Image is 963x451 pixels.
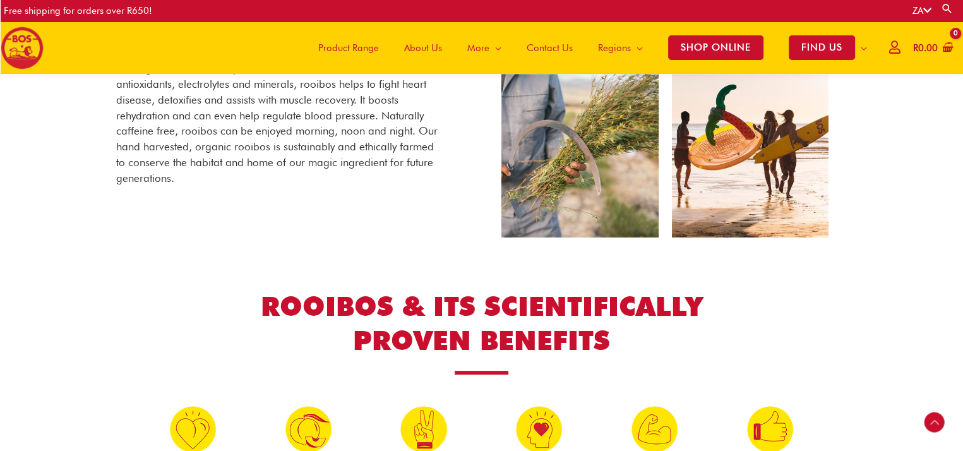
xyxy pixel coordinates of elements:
p: Indigenous to the [PERSON_NAME][GEOGRAPHIC_DATA] in [GEOGRAPHIC_DATA]’s [GEOGRAPHIC_DATA], [GEOGR... [116,14,445,186]
span: More [467,29,489,67]
bdi: 0.00 [913,42,938,54]
a: SHOP ONLINE [655,21,776,74]
img: BOS logo finals-200px [1,27,44,69]
nav: Site Navigation [296,21,880,74]
a: Contact Us [514,21,585,74]
a: Search button [941,3,954,15]
span: Product Range [318,29,379,67]
a: More [455,21,514,74]
span: FIND US [789,35,855,60]
span: SHOP ONLINE [668,35,763,60]
span: R [913,42,918,54]
a: ZA [912,5,931,16]
h2: ROOIBOS & ITS SCIENTIFICALLY PROVEN BENEFITS [236,289,728,358]
a: Product Range [306,21,392,74]
span: Regions [598,29,631,67]
a: View Shopping Cart, empty [911,34,954,63]
a: Regions [585,21,655,74]
span: Contact Us [527,29,573,67]
a: About Us [392,21,455,74]
span: About Us [404,29,442,67]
